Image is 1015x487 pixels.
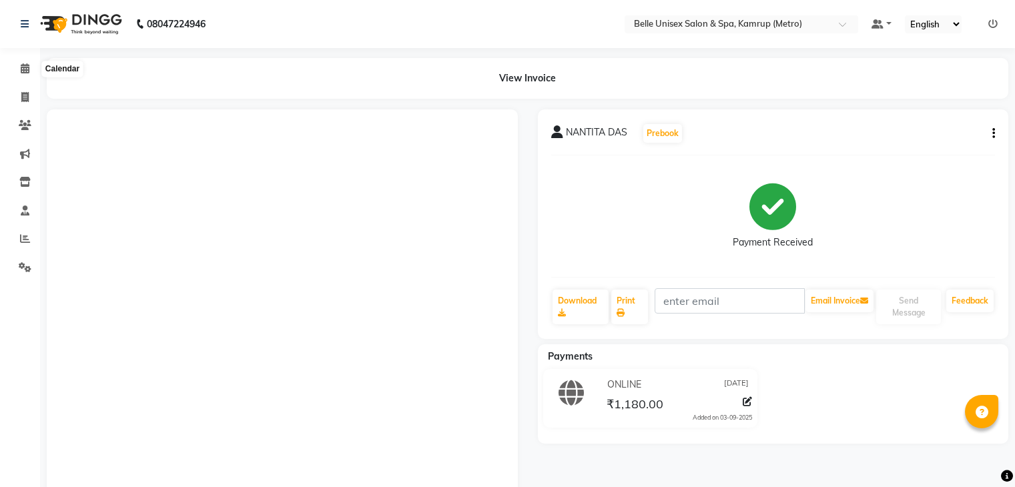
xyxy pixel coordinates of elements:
button: Email Invoice [805,290,874,312]
span: ONLINE [607,378,641,392]
b: 08047224946 [147,5,206,43]
input: enter email [655,288,805,314]
a: Feedback [946,290,994,312]
button: Send Message [876,290,941,324]
span: Payments [548,350,593,362]
span: [DATE] [724,378,749,392]
button: Prebook [643,124,682,143]
div: Added on 03-09-2025 [693,413,752,422]
div: Calendar [42,61,83,77]
div: View Invoice [47,58,1008,99]
span: NANTITA DAS [566,125,627,144]
div: Payment Received [733,235,813,250]
iframe: chat widget [959,434,1002,474]
span: ₹1,180.00 [607,396,663,415]
img: logo [34,5,125,43]
a: Download [553,290,609,324]
a: Print [611,290,648,324]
